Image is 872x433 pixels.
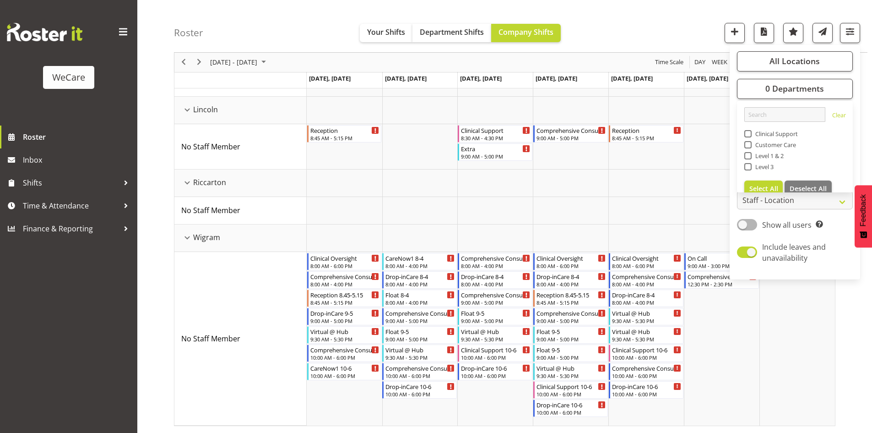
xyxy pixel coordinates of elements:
[461,134,530,142] div: 8:30 AM - 4:30 PM
[611,74,653,82] span: [DATE], [DATE]
[752,141,796,148] span: Customer Care
[491,24,561,42] button: Company Shifts
[612,126,681,135] div: Reception
[193,104,218,115] span: Lincoln
[533,290,608,307] div: No Staff Member"s event - Reception 8.45-5.15 Begin From Thursday, August 28, 2025 at 8:45:00 AM ...
[458,308,532,325] div: No Staff Member"s event - Float 9-5 Begin From Wednesday, August 27, 2025 at 9:00:00 AM GMT+12:00...
[461,144,530,153] div: Extra
[533,271,608,289] div: No Staff Member"s event - Drop-inCare 8-4 Begin From Thursday, August 28, 2025 at 8:00:00 AM GMT+...
[612,372,681,379] div: 10:00 AM - 6:00 PM
[23,153,133,167] span: Inbox
[181,205,240,216] a: No Staff Member
[385,290,455,299] div: Float 8-4
[536,317,606,324] div: 9:00 AM - 5:00 PM
[536,134,606,142] div: 9:00 AM - 5:00 PM
[688,272,757,281] div: Comprehensive Consult
[458,345,532,362] div: No Staff Member"s event - Clinical Support 10-6 Begin From Wednesday, August 27, 2025 at 10:00:00...
[310,280,379,288] div: 8:00 AM - 4:00 PM
[536,382,606,391] div: Clinical Support 10-6
[461,363,530,373] div: Drop-inCare 10-6
[688,280,757,288] div: 12:30 PM - 2:30 PM
[385,262,455,269] div: 8:00 AM - 4:00 PM
[310,345,379,354] div: Comprehensive Consult 10-6
[310,317,379,324] div: 9:00 AM - 5:00 PM
[533,253,608,270] div: No Staff Member"s event - Clinical Oversight Begin From Thursday, August 28, 2025 at 8:00:00 AM G...
[174,197,307,225] td: No Staff Member resource
[310,354,379,361] div: 10:00 AM - 6:00 PM
[711,57,728,68] span: Week
[609,363,683,380] div: No Staff Member"s event - Comprehensive Consult 10-6 Begin From Friday, August 29, 2025 at 10:00:...
[612,354,681,361] div: 10:00 AM - 6:00 PM
[382,326,457,344] div: No Staff Member"s event - Float 9-5 Begin From Tuesday, August 26, 2025 at 9:00:00 AM GMT+12:00 E...
[536,345,606,354] div: Float 9-5
[536,390,606,398] div: 10:00 AM - 6:00 PM
[461,153,530,160] div: 9:00 AM - 5:00 PM
[458,363,532,380] div: No Staff Member"s event - Drop-inCare 10-6 Begin From Wednesday, August 27, 2025 at 10:00:00 AM G...
[710,57,729,68] button: Timeline Week
[536,74,577,82] span: [DATE], [DATE]
[310,134,379,142] div: 8:45 AM - 5:15 PM
[309,74,351,82] span: [DATE], [DATE]
[307,290,382,307] div: No Staff Member"s event - Reception 8.45-5.15 Begin From Monday, August 25, 2025 at 8:45:00 AM GM...
[684,253,759,270] div: No Staff Member"s event - On Call Begin From Saturday, August 30, 2025 at 9:00:00 AM GMT+12:00 En...
[609,345,683,362] div: No Staff Member"s event - Clinical Support 10-6 Begin From Friday, August 29, 2025 at 10:00:00 AM...
[382,345,457,362] div: No Staff Member"s event - Virtual @ Hub Begin From Tuesday, August 26, 2025 at 9:30:00 AM GMT+12:...
[752,152,784,159] span: Level 1 & 2
[612,253,681,263] div: Clinical Oversight
[769,56,820,67] span: All Locations
[310,299,379,306] div: 8:45 AM - 5:15 PM
[174,170,307,197] td: Riccarton resource
[385,253,455,263] div: CareNow1 8-4
[612,317,681,324] div: 9:30 AM - 5:30 PM
[609,308,683,325] div: No Staff Member"s event - Virtual @ Hub Begin From Friday, August 29, 2025 at 9:30:00 AM GMT+12:0...
[693,57,706,68] span: Day
[385,345,455,354] div: Virtual @ Hub
[23,199,119,213] span: Time & Attendance
[749,184,778,193] span: Select All
[533,308,608,325] div: No Staff Member"s event - Comprehensive Consult 9-5 Begin From Thursday, August 28, 2025 at 9:00:...
[207,53,271,72] div: August 25 - 31, 2025
[785,181,832,197] button: Deselect All
[461,299,530,306] div: 9:00 AM - 5:00 PM
[178,57,190,68] button: Previous
[609,290,683,307] div: No Staff Member"s event - Drop-inCare 8-4 Begin From Friday, August 29, 2025 at 8:00:00 AM GMT+12...
[412,24,491,42] button: Department Shifts
[382,381,457,399] div: No Staff Member"s event - Drop-inCare 10-6 Begin From Tuesday, August 26, 2025 at 10:00:00 AM GMT...
[536,354,606,361] div: 9:00 AM - 5:00 PM
[7,23,82,41] img: Rosterit website logo
[458,290,532,307] div: No Staff Member"s event - Comprehensive Consult 9-5 Begin From Wednesday, August 27, 2025 at 9:00...
[461,308,530,318] div: Float 9-5
[385,317,455,324] div: 9:00 AM - 5:00 PM
[744,181,783,197] button: Select All
[310,290,379,299] div: Reception 8.45-5.15
[307,271,382,289] div: No Staff Member"s event - Comprehensive Consult 8-4 Begin From Monday, August 25, 2025 at 8:00:00...
[23,130,133,144] span: Roster
[612,280,681,288] div: 8:00 AM - 4:00 PM
[612,299,681,306] div: 8:00 AM - 4:00 PM
[461,272,530,281] div: Drop-inCare 8-4
[762,242,826,263] span: Include leaves and unavailability
[754,23,774,43] button: Download a PDF of the roster according to the set date range.
[533,326,608,344] div: No Staff Member"s event - Float 9-5 Begin From Thursday, August 28, 2025 at 9:00:00 AM GMT+12:00 ...
[458,326,532,344] div: No Staff Member"s event - Virtual @ Hub Begin From Wednesday, August 27, 2025 at 9:30:00 AM GMT+1...
[752,130,798,137] span: Clinical Support
[385,382,455,391] div: Drop-inCare 10-6
[536,280,606,288] div: 8:00 AM - 4:00 PM
[310,308,379,318] div: Drop-inCare 9-5
[783,23,803,43] button: Highlight an important date within the roster.
[385,272,455,281] div: Drop-inCare 8-4
[193,57,206,68] button: Next
[612,345,681,354] div: Clinical Support 10-6
[744,107,825,122] input: Search
[193,177,226,188] span: Riccarton
[609,381,683,399] div: No Staff Member"s event - Drop-inCare 10-6 Begin From Friday, August 29, 2025 at 10:00:00 AM GMT+...
[612,262,681,269] div: 8:00 AM - 6:00 PM
[461,372,530,379] div: 10:00 AM - 6:00 PM
[307,345,382,362] div: No Staff Member"s event - Comprehensive Consult 10-6 Begin From Monday, August 25, 2025 at 10:00:...
[385,327,455,336] div: Float 9-5
[790,184,827,193] span: Deselect All
[209,57,270,68] button: August 2025
[458,271,532,289] div: No Staff Member"s event - Drop-inCare 8-4 Begin From Wednesday, August 27, 2025 at 8:00:00 AM GMT...
[310,372,379,379] div: 10:00 AM - 6:00 PM
[498,27,553,37] span: Company Shifts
